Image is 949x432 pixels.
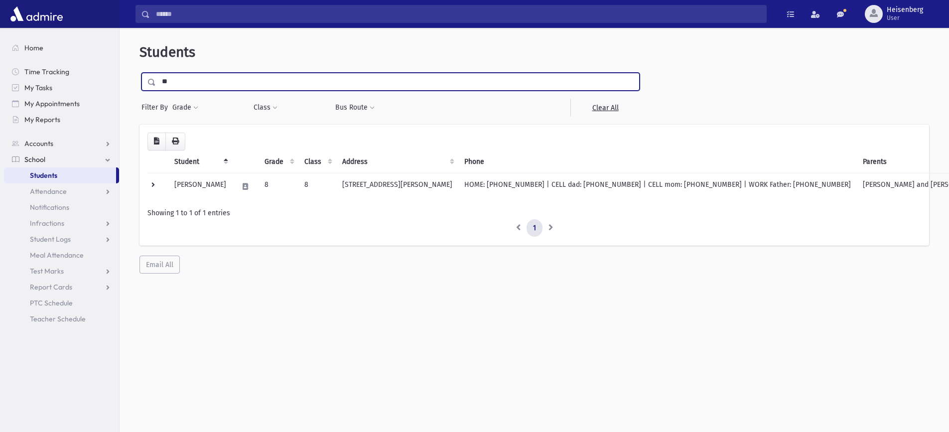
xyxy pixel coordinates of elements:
span: Accounts [24,139,53,148]
button: Email All [139,256,180,274]
a: My Reports [4,112,119,128]
a: PTC Schedule [4,295,119,311]
button: Bus Route [335,99,375,117]
img: AdmirePro [8,4,65,24]
span: PTC Schedule [30,298,73,307]
a: Report Cards [4,279,119,295]
td: 8 [298,173,336,200]
span: Teacher Schedule [30,314,86,323]
a: School [4,151,119,167]
td: HOME: [PHONE_NUMBER] | CELL dad: [PHONE_NUMBER] | CELL mom: [PHONE_NUMBER] | WORK Father: [PHONE_... [458,173,857,200]
a: Student Logs [4,231,119,247]
th: Class: activate to sort column ascending [298,150,336,173]
a: Teacher Schedule [4,311,119,327]
th: Address: activate to sort column ascending [336,150,458,173]
a: Students [4,167,116,183]
a: Accounts [4,136,119,151]
td: [STREET_ADDRESS][PERSON_NAME] [336,173,458,200]
span: My Appointments [24,99,80,108]
a: Home [4,40,119,56]
a: Notifications [4,199,119,215]
th: Student: activate to sort column descending [168,150,232,173]
span: Time Tracking [24,67,69,76]
button: Print [165,133,185,150]
a: Time Tracking [4,64,119,80]
a: Meal Attendance [4,247,119,263]
th: Grade: activate to sort column ascending [259,150,298,173]
span: Students [139,44,195,60]
a: My Appointments [4,96,119,112]
span: Meal Attendance [30,251,84,260]
span: Attendance [30,187,67,196]
span: Infractions [30,219,64,228]
button: CSV [147,133,166,150]
a: 1 [527,219,542,237]
span: Report Cards [30,283,72,291]
span: Heisenberg [887,6,923,14]
span: User [887,14,923,22]
button: Grade [172,99,199,117]
button: Class [253,99,278,117]
span: Filter By [141,102,172,113]
span: Notifications [30,203,69,212]
a: Test Marks [4,263,119,279]
div: Showing 1 to 1 of 1 entries [147,208,921,218]
span: Students [30,171,57,180]
a: Clear All [570,99,640,117]
span: Test Marks [30,267,64,276]
span: Student Logs [30,235,71,244]
a: Infractions [4,215,119,231]
td: [PERSON_NAME] [168,173,232,200]
span: My Reports [24,115,60,124]
a: My Tasks [4,80,119,96]
td: 8 [259,173,298,200]
span: Home [24,43,43,52]
span: My Tasks [24,83,52,92]
span: School [24,155,45,164]
a: Attendance [4,183,119,199]
input: Search [150,5,766,23]
th: Phone [458,150,857,173]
